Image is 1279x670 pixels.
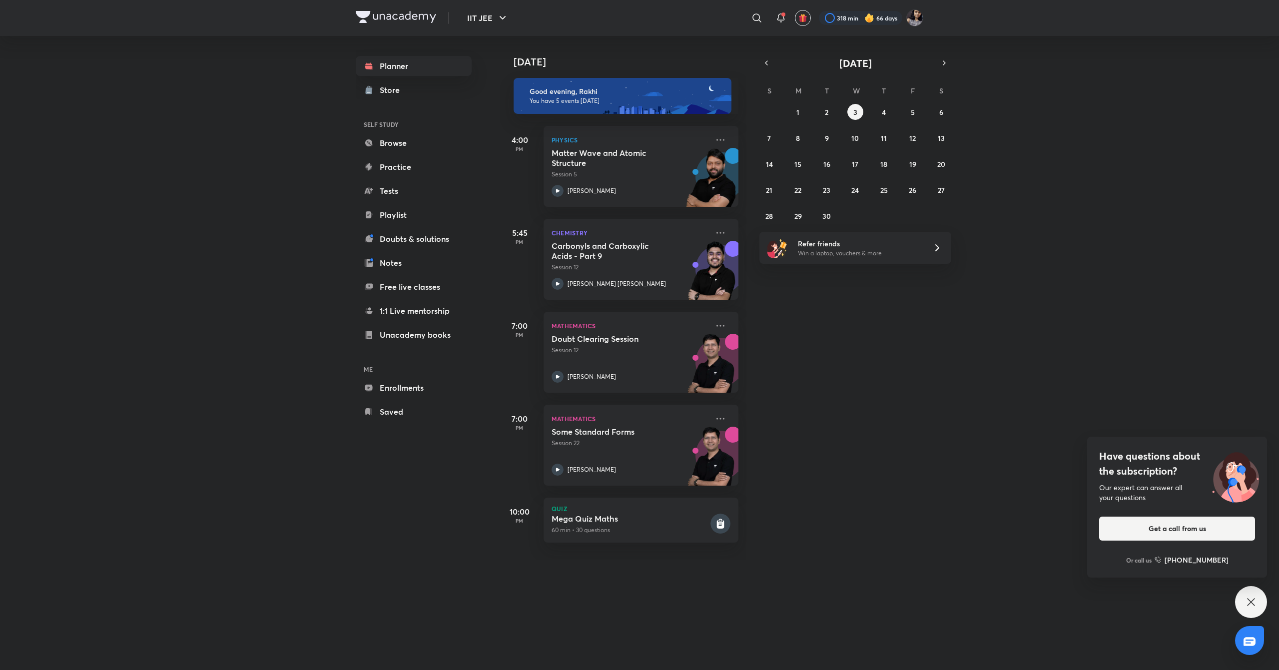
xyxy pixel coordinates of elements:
p: [PERSON_NAME] [PERSON_NAME] [568,279,666,288]
img: ttu_illustration_new.svg [1204,449,1267,503]
button: [DATE] [773,56,937,70]
abbr: September 16, 2025 [823,159,830,169]
h5: Carbonyls and Carboxylic Acids - Part 9 [552,241,676,261]
h6: Good evening, Rakhi [530,87,722,96]
abbr: Monday [795,86,801,95]
p: PM [500,239,540,245]
button: September 20, 2025 [933,156,949,172]
abbr: September 13, 2025 [938,133,945,143]
abbr: September 8, 2025 [796,133,800,143]
img: unacademy [683,334,738,403]
button: September 15, 2025 [790,156,806,172]
h6: ME [356,361,472,378]
a: Practice [356,157,472,177]
p: PM [500,146,540,152]
button: September 1, 2025 [790,104,806,120]
abbr: September 3, 2025 [853,107,857,117]
button: September 18, 2025 [876,156,892,172]
abbr: September 21, 2025 [766,185,772,195]
h5: 7:00 [500,413,540,425]
button: September 6, 2025 [933,104,949,120]
img: referral [767,238,787,258]
button: September 8, 2025 [790,130,806,146]
a: Browse [356,133,472,153]
button: September 24, 2025 [847,182,863,198]
img: unacademy [683,241,738,310]
button: September 12, 2025 [905,130,921,146]
button: September 17, 2025 [847,156,863,172]
p: Mathematics [552,413,708,425]
div: Store [380,84,406,96]
abbr: September 10, 2025 [851,133,859,143]
button: September 30, 2025 [819,208,835,224]
img: Company Logo [356,11,436,23]
abbr: September 17, 2025 [852,159,858,169]
a: Company Logo [356,11,436,25]
h5: 5:45 [500,227,540,239]
a: Unacademy books [356,325,472,345]
a: Enrollments [356,378,472,398]
a: Tests [356,181,472,201]
a: Doubts & solutions [356,229,472,249]
p: 60 min • 30 questions [552,526,708,535]
h5: Some Standard Forms [552,427,676,437]
button: September 10, 2025 [847,130,863,146]
abbr: September 1, 2025 [796,107,799,117]
button: September 25, 2025 [876,182,892,198]
p: PM [500,425,540,431]
h6: SELF STUDY [356,116,472,133]
button: September 19, 2025 [905,156,921,172]
p: Physics [552,134,708,146]
button: September 13, 2025 [933,130,949,146]
button: September 7, 2025 [761,130,777,146]
abbr: September 7, 2025 [767,133,771,143]
button: September 26, 2025 [905,182,921,198]
button: September 3, 2025 [847,104,863,120]
h5: Matter Wave and Atomic Structure [552,148,676,168]
a: Playlist [356,205,472,225]
a: Notes [356,253,472,273]
abbr: Friday [911,86,915,95]
abbr: September 26, 2025 [909,185,916,195]
a: [PHONE_NUMBER] [1155,555,1229,565]
h5: 4:00 [500,134,540,146]
img: evening [514,78,731,114]
h5: Doubt Clearing Session [552,334,676,344]
a: Store [356,80,472,100]
img: streak [864,13,874,23]
abbr: September 19, 2025 [909,159,916,169]
img: unacademy [683,427,738,496]
span: [DATE] [839,56,872,70]
button: avatar [795,10,811,26]
p: Session 12 [552,263,708,272]
button: September 2, 2025 [819,104,835,120]
img: Rakhi Sharma [906,9,923,26]
h4: Have questions about the subscription? [1099,449,1255,479]
abbr: September 30, 2025 [822,211,831,221]
button: September 23, 2025 [819,182,835,198]
abbr: September 25, 2025 [880,185,888,195]
button: September 5, 2025 [905,104,921,120]
p: PM [500,332,540,338]
abbr: September 20, 2025 [937,159,945,169]
button: September 28, 2025 [761,208,777,224]
p: Session 5 [552,170,708,179]
abbr: September 18, 2025 [880,159,887,169]
h5: 7:00 [500,320,540,332]
abbr: Thursday [882,86,886,95]
p: [PERSON_NAME] [568,186,616,195]
button: September 22, 2025 [790,182,806,198]
abbr: September 11, 2025 [881,133,887,143]
p: Or call us [1126,556,1152,565]
p: Quiz [552,506,730,512]
h4: [DATE] [514,56,748,68]
abbr: September 14, 2025 [766,159,773,169]
a: Planner [356,56,472,76]
abbr: Sunday [767,86,771,95]
a: Free live classes [356,277,472,297]
abbr: September 2, 2025 [825,107,828,117]
abbr: September 24, 2025 [851,185,859,195]
p: You have 5 events [DATE] [530,97,722,105]
h6: [PHONE_NUMBER] [1165,555,1229,565]
abbr: September 29, 2025 [794,211,802,221]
